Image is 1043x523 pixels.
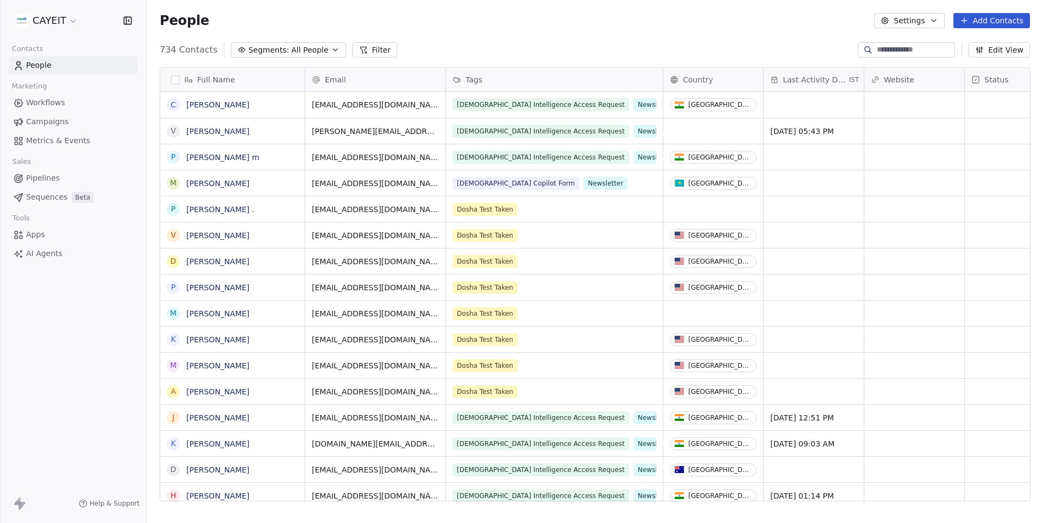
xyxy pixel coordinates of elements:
span: [EMAIL_ADDRESS][DOMAIN_NAME] [312,412,439,423]
span: Newsletter [633,98,677,111]
a: Campaigns [9,113,137,131]
span: People [160,12,209,29]
span: IST [849,75,859,84]
div: P [171,203,175,215]
div: [GEOGRAPHIC_DATA] [688,154,752,161]
div: grid [160,92,305,502]
span: Pipelines [26,173,60,184]
span: [EMAIL_ADDRESS][DOMAIN_NAME] [312,464,439,475]
div: [GEOGRAPHIC_DATA] [688,180,752,187]
span: Dosha Test Taken [453,333,518,346]
div: [GEOGRAPHIC_DATA] [688,101,752,109]
span: [DATE] 01:14 PM [770,490,857,501]
span: Sequences [26,192,67,203]
a: [PERSON_NAME] [186,283,249,292]
div: [GEOGRAPHIC_DATA] [688,388,752,396]
span: Sales [8,154,36,170]
div: [GEOGRAPHIC_DATA] [688,258,752,265]
div: C [171,99,176,111]
span: [DEMOGRAPHIC_DATA] Intelligence Access Request [453,411,629,424]
span: [DEMOGRAPHIC_DATA] Intelligence Access Request [453,437,629,450]
span: [EMAIL_ADDRESS][DOMAIN_NAME] [312,490,439,501]
span: Newsletter [633,463,677,476]
span: Dosha Test Taken [453,229,518,242]
span: Newsletter [633,437,677,450]
a: [PERSON_NAME] [186,309,249,318]
span: All People [291,44,328,56]
span: Contacts [7,41,48,57]
div: P [171,282,175,293]
span: [EMAIL_ADDRESS][DOMAIN_NAME] [312,308,439,319]
span: Metrics & Events [26,135,90,146]
div: [GEOGRAPHIC_DATA] [688,284,752,291]
div: H [171,490,177,501]
a: [PERSON_NAME] [186,387,249,396]
span: [DEMOGRAPHIC_DATA] Copilot Form [453,177,579,190]
div: P [171,151,175,163]
span: Beta [72,192,93,203]
button: Add Contacts [953,13,1030,28]
span: [DEMOGRAPHIC_DATA] Intelligence Access Request [453,463,629,476]
span: [DEMOGRAPHIC_DATA] Intelligence Access Request [453,98,629,111]
span: Newsletter [583,177,627,190]
span: Marketing [7,78,52,94]
button: Filter [353,42,398,58]
div: [GEOGRAPHIC_DATA] [688,414,752,422]
span: [PERSON_NAME][EMAIL_ADDRESS][PERSON_NAME][DOMAIN_NAME] [312,126,439,137]
span: Dosha Test Taken [453,255,518,268]
img: CAYEIT%20Square%20Logo.png [15,14,28,27]
a: AI Agents [9,245,137,263]
div: [GEOGRAPHIC_DATA] [688,466,752,474]
span: [EMAIL_ADDRESS][DOMAIN_NAME] [312,152,439,163]
span: [EMAIL_ADDRESS][DOMAIN_NAME] [312,99,439,110]
a: Pipelines [9,169,137,187]
div: [GEOGRAPHIC_DATA] [688,492,752,500]
a: [PERSON_NAME] [186,439,249,448]
span: Tags [466,74,482,85]
span: Apps [26,229,45,240]
span: [EMAIL_ADDRESS][DOMAIN_NAME] [312,256,439,267]
span: CAYEIT [33,14,66,28]
span: Help & Support [90,499,140,508]
a: [PERSON_NAME] [186,231,249,240]
span: Dosha Test Taken [453,307,518,320]
a: [PERSON_NAME] . [186,205,254,214]
span: [DEMOGRAPHIC_DATA] Intelligence Access Request [453,125,629,138]
span: Status [984,74,1009,85]
div: Full Name [160,68,305,91]
div: [GEOGRAPHIC_DATA] [688,232,752,239]
span: Campaigns [26,116,68,127]
a: [PERSON_NAME] [186,492,249,500]
span: [EMAIL_ADDRESS][DOMAIN_NAME] [312,360,439,371]
span: [EMAIL_ADDRESS][DOMAIN_NAME] [312,282,439,293]
button: Edit View [969,42,1030,58]
a: [PERSON_NAME] [186,257,249,266]
span: Dosha Test Taken [453,359,518,372]
span: [DATE] 05:43 PM [770,126,857,137]
span: Email [325,74,346,85]
span: [EMAIL_ADDRESS][DOMAIN_NAME] [312,230,439,241]
span: Newsletter [633,151,677,164]
span: Dosha Test Taken [453,385,518,398]
span: [DATE] 12:51 PM [770,412,857,423]
div: Tags [446,68,663,91]
div: K [171,334,175,345]
button: Settings [874,13,944,28]
div: M [170,308,177,319]
div: J [172,412,174,423]
div: D [171,464,177,475]
span: 734 Contacts [160,43,217,56]
span: [DEMOGRAPHIC_DATA] Intelligence Access Request [453,151,629,164]
span: Dosha Test Taken [453,281,518,294]
span: Workflows [26,97,65,109]
a: [PERSON_NAME] [186,361,249,370]
a: [PERSON_NAME] [186,413,249,422]
span: [EMAIL_ADDRESS][DOMAIN_NAME] [312,334,439,345]
a: [PERSON_NAME] [186,335,249,344]
div: D [171,256,177,267]
div: m [170,177,177,189]
span: Newsletter [633,125,677,138]
span: Full Name [197,74,235,85]
div: Last Activity DateIST [764,68,864,91]
span: People [26,60,52,71]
